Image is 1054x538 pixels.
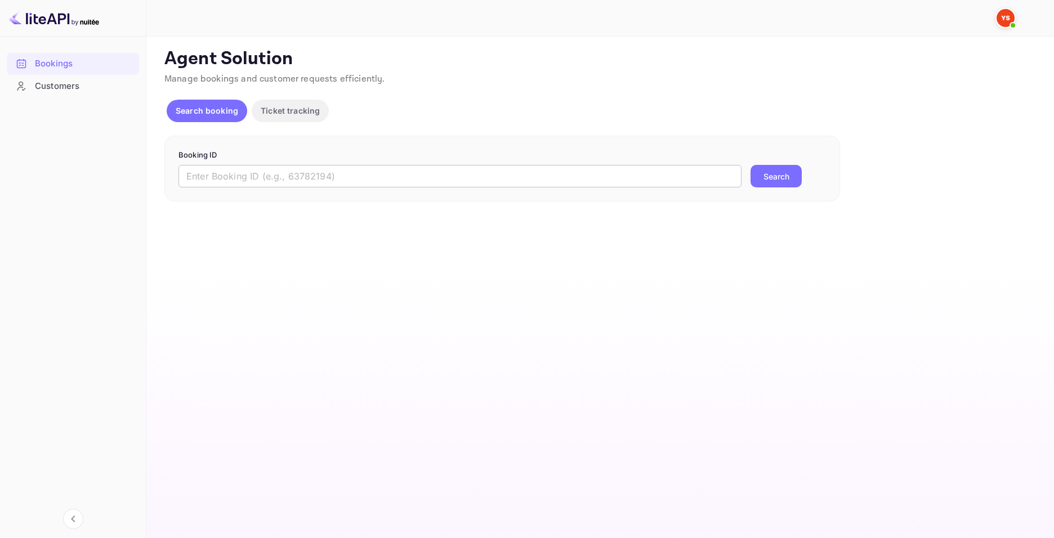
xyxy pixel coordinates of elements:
[9,9,99,27] img: LiteAPI logo
[35,57,133,70] div: Bookings
[63,509,83,529] button: Collapse navigation
[997,9,1015,27] img: Yandex Support
[176,105,238,116] p: Search booking
[7,75,139,96] a: Customers
[261,105,320,116] p: Ticket tracking
[7,75,139,97] div: Customers
[164,73,385,85] span: Manage bookings and customer requests efficiently.
[164,48,1034,70] p: Agent Solution
[178,150,826,161] p: Booking ID
[7,53,139,75] div: Bookings
[35,80,133,93] div: Customers
[178,165,742,187] input: Enter Booking ID (e.g., 63782194)
[7,53,139,74] a: Bookings
[751,165,802,187] button: Search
